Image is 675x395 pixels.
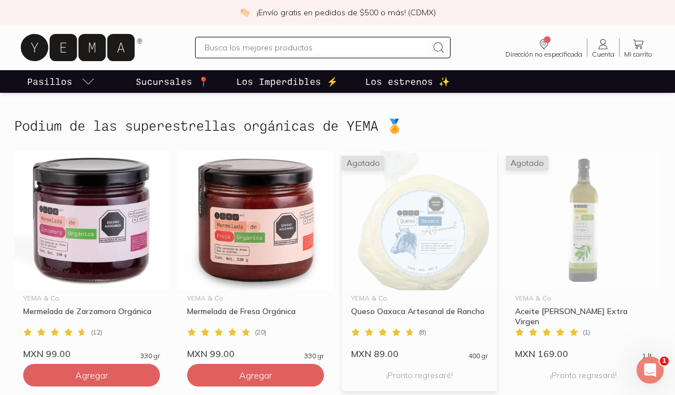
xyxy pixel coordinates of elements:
[23,348,71,359] span: MXN 99.00
[624,51,652,58] span: Mi carrito
[23,306,160,327] div: Mermelada de Zarzamora Orgánica
[27,75,72,88] p: Pasillos
[515,306,652,327] div: Aceite [PERSON_NAME] Extra Virgen
[133,70,211,93] a: Sucursales 📍
[187,364,324,387] button: Agregar
[501,37,587,58] a: Dirección no especificada
[506,151,661,359] a: Aceite de Oliva Extra VirgenAgotadoYEMA & CoAceite [PERSON_NAME] Extra Virgen(1)MXN 169.001 lt
[642,353,652,359] span: 1 lt
[239,370,272,381] span: Agregar
[257,7,436,18] p: ¡Envío gratis en pedidos de $500 o más! (CDMX)
[637,357,664,384] iframe: Intercom live chat
[205,41,427,54] input: Busca los mejores productos
[14,151,169,359] a: Mermelada de Zarzamora OrgánicaYEMA & CoMermelada de Zarzamora Orgánica(12)MXN 99.00330 gr
[363,70,452,93] a: Los estrenos ✨
[351,306,488,327] div: Queso Oaxaca Artesanal de Rancho
[342,156,384,170] span: Agotado
[25,70,97,93] a: pasillo-todos-link
[515,364,652,387] p: ¡Pronto regresaré!
[23,295,160,302] div: YEMA & Co
[187,295,324,302] div: YEMA & Co
[505,51,582,58] span: Dirección no especificada
[587,37,619,58] a: Cuenta
[515,348,568,359] span: MXN 169.00
[91,329,102,336] span: ( 12 )
[351,295,488,302] div: YEMA & Co
[419,329,426,336] span: ( 8 )
[178,151,333,290] img: Mermelada de Fresa Orgánica
[506,151,661,290] img: Aceite de Oliva Extra Virgen
[342,151,497,359] a: Queso Oaxaca Artesanal de RanchoAgotadoYEMA & CoQueso Oaxaca Artesanal de Rancho(8)MXN 89.00400 gr
[187,306,324,327] div: Mermelada de Fresa Orgánica
[136,75,209,88] p: Sucursales 📍
[178,151,333,359] a: Mermelada de Fresa OrgánicaYEMA & CoMermelada de Fresa Orgánica(20)MXN 99.00330 gr
[620,37,657,58] a: Mi carrito
[234,70,340,93] a: Los Imperdibles ⚡️
[14,151,169,290] img: Mermelada de Zarzamora Orgánica
[506,156,548,170] span: Agotado
[304,353,324,359] span: 330 gr
[14,118,403,133] h2: Podium de las superestrellas orgánicas de YEMA 🏅
[75,370,108,381] span: Agregar
[468,353,488,359] span: 400 gr
[660,357,669,366] span: 1
[187,348,235,359] span: MXN 99.00
[351,364,488,387] p: ¡Pronto regresaré!
[365,75,450,88] p: Los estrenos ✨
[351,348,399,359] span: MXN 89.00
[23,364,160,387] button: Agregar
[240,7,250,18] img: check
[236,75,338,88] p: Los Imperdibles ⚡️
[592,51,615,58] span: Cuenta
[255,329,266,336] span: ( 20 )
[342,151,497,290] img: Queso Oaxaca Artesanal de Rancho
[515,295,652,302] div: YEMA & Co
[583,329,590,336] span: ( 1 )
[140,353,160,359] span: 330 gr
